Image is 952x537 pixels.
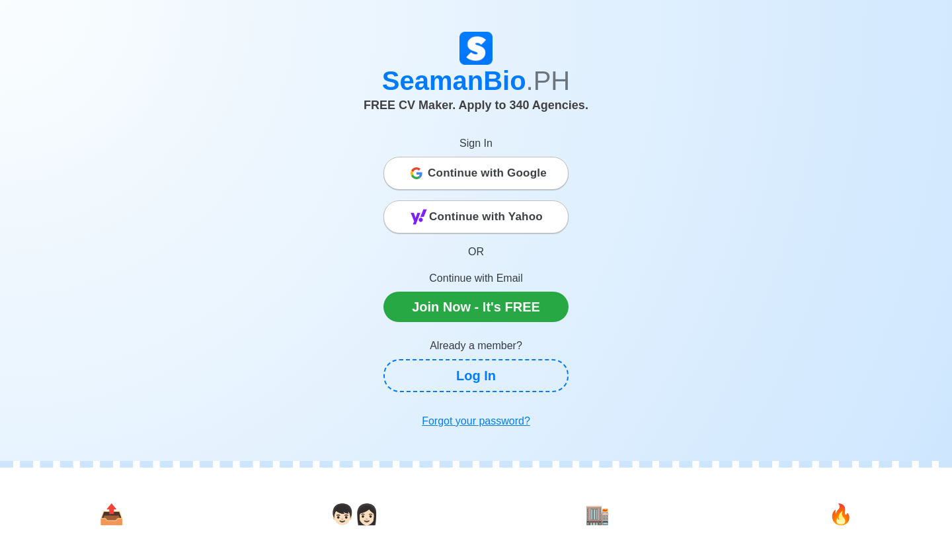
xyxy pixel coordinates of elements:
span: Continue with Google [428,160,547,186]
button: Continue with Yahoo [383,200,569,233]
span: users [330,503,379,525]
u: Forgot your password? [422,415,530,427]
span: FREE CV Maker. Apply to 340 Agencies. [364,99,588,112]
span: agencies [585,503,610,525]
button: Continue with Google [383,157,569,190]
span: jobs [828,503,853,525]
p: Sign In [383,136,569,151]
p: Continue with Email [383,270,569,286]
p: OR [383,244,569,260]
a: Join Now - It's FREE [383,292,569,322]
a: Log In [383,359,569,392]
a: Forgot your password? [383,408,569,434]
h1: SeamanBio [109,65,843,97]
p: Already a member? [383,338,569,354]
span: Continue with Yahoo [429,204,543,230]
img: Logo [459,32,493,65]
span: applications [99,503,124,525]
span: .PH [526,66,571,95]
